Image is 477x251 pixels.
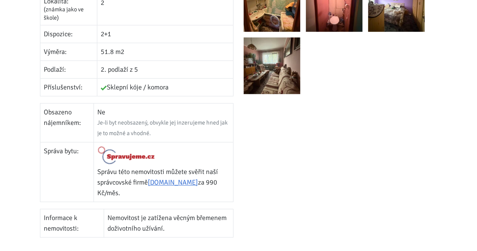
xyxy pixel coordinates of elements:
p: Správu této nemovitosti můžete svěřit naší správcovské firmě za 990 Kč/měs. [97,166,230,198]
td: Ne [94,103,233,142]
td: 2+1 [97,25,233,43]
span: (známka jako ve škole) [44,6,84,22]
td: Podlaží: [40,61,97,79]
a: [DOMAIN_NAME] [148,178,198,186]
td: Dispozice: [40,25,97,43]
td: Výměra: [40,43,97,61]
div: Je-li byt neobsazený, obvykle jej inzerujeme hned jak je to možné a vhodné. [97,117,230,139]
td: 2. podlaží z 5 [97,61,233,79]
td: 51.8 m2 [97,43,233,61]
td: Nemovitost je zatížena věcným břemenem doživotního užívání. [104,209,233,237]
td: Obsazeno nájemníkem: [40,103,94,142]
td: Příslušenství: [40,79,97,96]
td: Informace k nemovitosti: [40,209,104,237]
td: Sklepní kóje / komora [97,79,233,96]
td: Správa bytu: [40,142,94,202]
img: Logo Spravujeme.cz [97,146,155,165]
